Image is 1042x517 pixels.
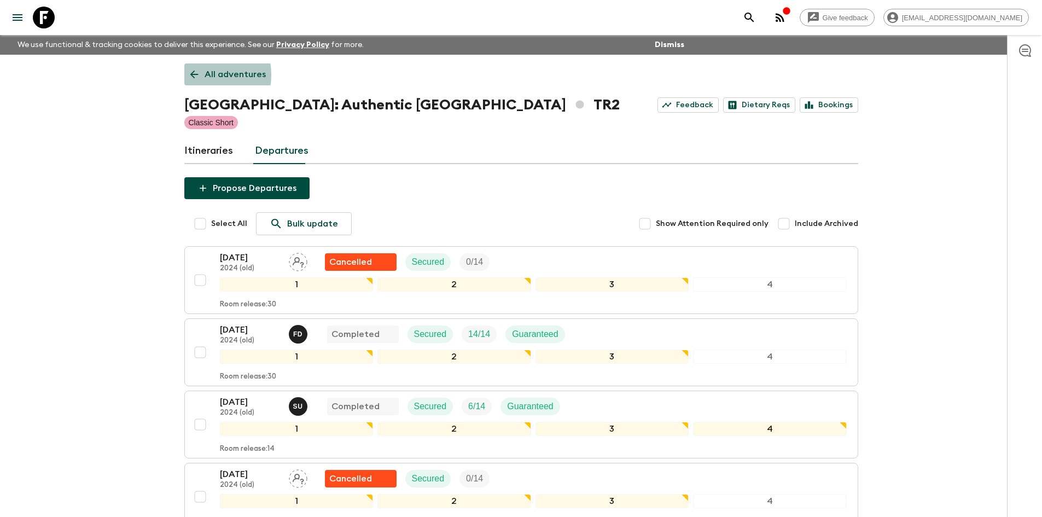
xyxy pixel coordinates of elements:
p: Guaranteed [507,400,554,413]
div: 3 [535,494,689,508]
div: Trip Fill [459,470,490,487]
div: 1 [220,277,374,292]
p: Room release: 30 [220,300,276,309]
span: Select All [211,218,247,229]
div: Secured [405,470,451,487]
a: All adventures [184,63,272,85]
p: Guaranteed [512,328,558,341]
div: Trip Fill [459,253,490,271]
div: Secured [405,253,451,271]
div: 1 [220,494,374,508]
span: Assign pack leader [289,256,307,265]
p: 14 / 14 [468,328,490,341]
p: 2024 (old) [220,336,280,345]
p: [DATE] [220,396,280,409]
p: 0 / 14 [466,472,483,485]
p: [DATE] [220,468,280,481]
div: Flash Pack cancellation [325,470,397,487]
div: [EMAIL_ADDRESS][DOMAIN_NAME] [883,9,1029,26]
div: Trip Fill [462,326,497,343]
p: Cancelled [329,472,372,485]
p: Secured [414,328,447,341]
a: Itineraries [184,138,233,164]
p: All adventures [205,68,266,81]
button: [DATE]2024 (old)Sefa UzCompletedSecuredTrip FillGuaranteed1234Room release:14 [184,391,858,458]
div: 3 [535,350,689,364]
span: Sefa Uz [289,400,310,409]
a: Feedback [657,97,719,113]
div: 1 [220,422,374,436]
p: [DATE] [220,323,280,336]
a: Bookings [800,97,858,113]
div: 4 [693,494,847,508]
a: Dietary Reqs [723,97,795,113]
button: search adventures [738,7,760,28]
a: Bulk update [256,212,352,235]
p: Secured [412,255,445,269]
div: 3 [535,277,689,292]
div: Secured [408,326,453,343]
a: Privacy Policy [276,41,329,49]
p: Completed [331,400,380,413]
div: 2 [377,277,531,292]
p: Completed [331,328,380,341]
p: Room release: 14 [220,445,275,454]
span: Fatih Develi [289,328,310,337]
a: Give feedback [800,9,875,26]
button: [DATE]2024 (old)Assign pack leaderFlash Pack cancellationSecuredTrip Fill1234Room release:30 [184,246,858,314]
p: 2024 (old) [220,264,280,273]
p: Secured [412,472,445,485]
p: 6 / 14 [468,400,485,413]
div: Trip Fill [462,398,492,415]
button: [DATE]2024 (old)Fatih DeveliCompletedSecuredTrip FillGuaranteed1234Room release:30 [184,318,858,386]
span: Show Attention Required only [656,218,769,229]
div: 2 [377,350,531,364]
div: Secured [408,398,453,415]
span: [EMAIL_ADDRESS][DOMAIN_NAME] [896,14,1028,22]
h1: [GEOGRAPHIC_DATA]: Authentic [GEOGRAPHIC_DATA] TR2 [184,94,620,116]
div: 4 [693,422,847,436]
div: 1 [220,350,374,364]
p: Secured [414,400,447,413]
button: menu [7,7,28,28]
div: 2 [377,494,531,508]
p: We use functional & tracking cookies to deliver this experience. See our for more. [13,35,368,55]
button: Dismiss [652,37,687,53]
p: 2024 (old) [220,481,280,490]
button: Propose Departures [184,177,310,199]
p: Cancelled [329,255,372,269]
div: 4 [693,350,847,364]
span: Give feedback [817,14,874,22]
p: 2024 (old) [220,409,280,417]
div: 3 [535,422,689,436]
p: [DATE] [220,251,280,264]
a: Departures [255,138,308,164]
span: Include Archived [795,218,858,229]
span: Assign pack leader [289,473,307,481]
div: Flash Pack cancellation [325,253,397,271]
div: 4 [693,277,847,292]
p: 0 / 14 [466,255,483,269]
div: 2 [377,422,531,436]
p: Room release: 30 [220,373,276,381]
p: Classic Short [189,117,234,128]
p: Bulk update [287,217,338,230]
